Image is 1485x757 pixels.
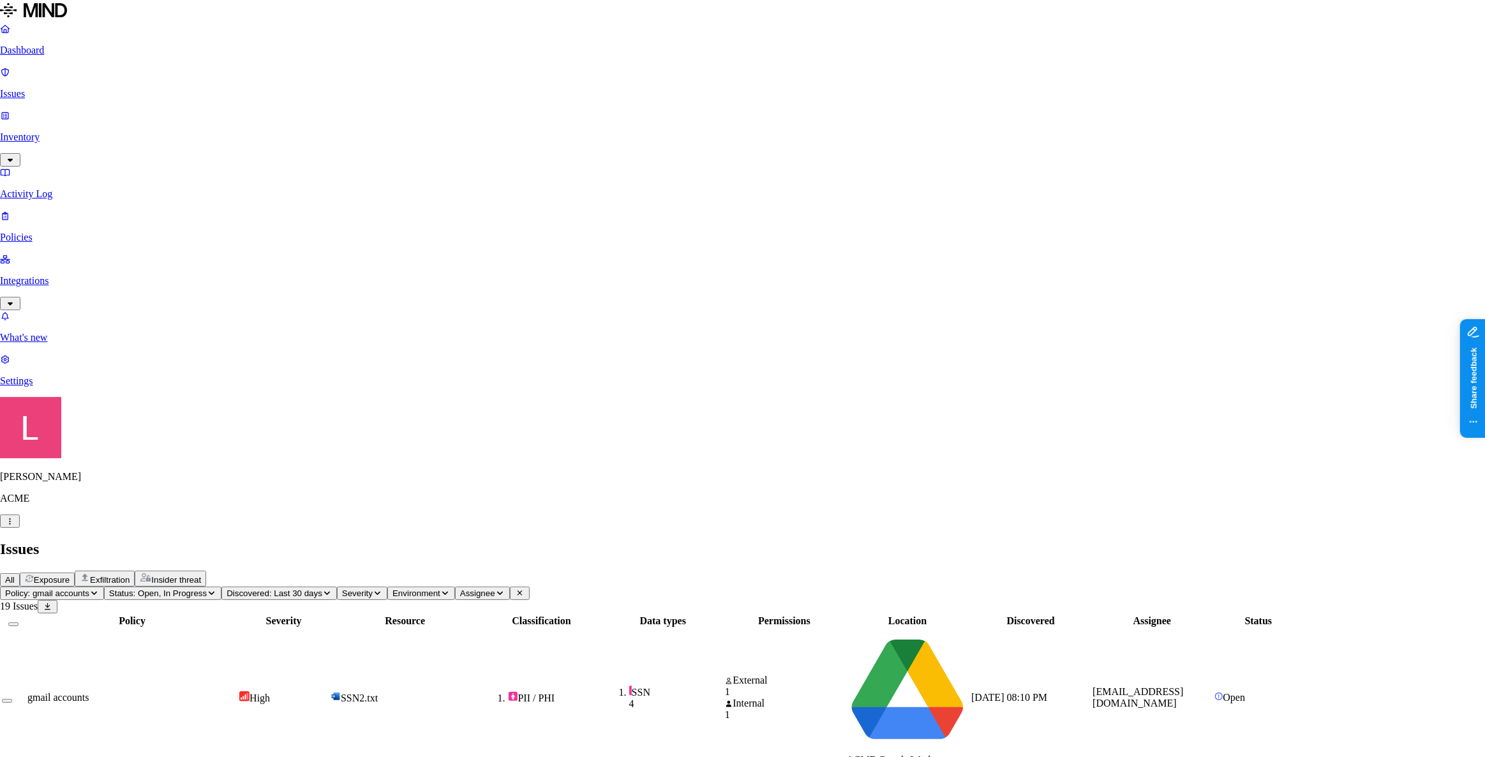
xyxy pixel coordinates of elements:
[341,693,378,703] span: SSN2.txt
[971,692,1047,703] span: [DATE] 08:10 PM
[1214,615,1303,627] div: Status
[151,575,201,585] span: Insider threat
[331,691,341,701] img: microsoft-word.svg
[8,622,19,626] button: Select all
[342,588,373,598] span: Severity
[34,575,70,585] span: Exposure
[725,675,844,686] div: External
[239,615,328,627] div: Severity
[629,686,632,696] img: pii-line.svg
[227,588,322,598] span: Discovered: Last 30 days
[1093,615,1211,627] div: Assignee
[239,691,250,701] img: severity-high.svg
[250,693,270,703] span: High
[725,686,844,698] div: 1
[27,615,237,627] div: Policy
[109,588,207,598] span: Status: Open, In Progress
[1214,692,1223,701] img: status-open.svg
[5,575,15,585] span: All
[90,575,130,585] span: Exfiltration
[846,629,969,752] img: google-drive.svg
[725,709,844,721] div: 1
[725,615,844,627] div: Permissions
[629,686,722,698] div: SSN
[629,698,722,710] div: 4
[508,691,518,701] img: pii.svg
[392,588,440,598] span: Environment
[482,615,601,627] div: Classification
[971,615,1090,627] div: Discovered
[5,588,89,598] span: Policy: gmail accounts
[846,615,969,627] div: Location
[1223,692,1246,703] span: Open
[2,699,12,703] button: Select row
[1093,686,1183,708] span: [EMAIL_ADDRESS][DOMAIN_NAME]
[27,692,89,703] span: gmail accounts
[460,588,495,598] span: Assignee
[604,615,722,627] div: Data types
[725,698,844,709] div: Internal
[331,615,480,627] div: Resource
[508,691,601,704] div: PII / PHI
